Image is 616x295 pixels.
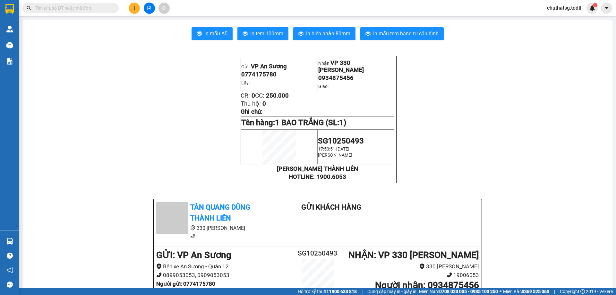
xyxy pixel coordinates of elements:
strong: [PERSON_NAME] THÀNH LIÊN [277,165,358,172]
input: Tìm tên, số ĐT hoặc mã đơn [35,4,111,12]
span: file-add [147,6,151,10]
span: 0 [252,92,255,99]
button: caret-down [601,3,612,14]
span: printer [298,31,304,37]
li: 19006053 [345,271,479,280]
span: VP An Sương [251,63,287,70]
span: printer [197,31,202,37]
span: SG10250493 [318,136,364,145]
img: warehouse-icon [6,42,13,48]
span: ⚪️ [500,290,501,293]
img: icon-new-feature [589,5,595,11]
span: Hỗ trợ kỹ thuật: [298,288,357,295]
span: printer [243,31,248,37]
span: Cung cấp máy in - giấy in: [367,288,417,295]
span: In tem 100mm [250,30,283,38]
span: In mẫu A5 [204,30,227,38]
b: Tân Quang Dũng Thành Liên [190,203,250,222]
button: printerIn mẫu A5 [192,27,233,40]
span: | [554,288,555,295]
button: printerIn mẫu tem hàng tự cấu hình [360,27,444,40]
b: GỬI : VP An Sương [156,250,231,260]
h2: SG10250493 [291,248,345,259]
span: search [27,6,31,10]
span: phone [190,233,195,239]
b: Người nhận : 0934875456 [375,280,479,291]
span: 250.000 [266,92,289,99]
li: 330 [PERSON_NAME] [345,262,479,271]
li: Bến xe An Sương - Quận 12 [156,262,291,271]
span: notification [7,267,13,273]
span: Lấy: [241,80,250,85]
span: printer [365,31,371,37]
li: 330 [PERSON_NAME] [156,224,276,232]
span: phone [447,272,452,278]
button: aim [158,3,170,14]
sup: 1 [593,3,597,7]
span: Ghi chú: [241,108,262,115]
span: chuthatsg.tqdtl [542,4,586,12]
span: Thu hộ: [241,100,261,107]
span: Giao: [318,84,329,89]
span: CR: [241,92,250,99]
strong: HOTLINE: 1900.6053 [289,173,346,180]
strong: 0369 525 060 [522,289,549,294]
img: logo-vxr [5,4,14,14]
span: 17:50:51 [DATE] [318,146,349,152]
button: file-add [144,3,155,14]
span: 1 BAO TRẮNG (SL: [275,118,346,127]
p: Gửi: [241,63,317,70]
span: VP 330 [PERSON_NAME] [318,59,364,74]
strong: 1900 633 818 [329,289,357,294]
span: Miền Bắc [503,288,549,295]
span: caret-down [604,5,610,11]
span: CC: [255,92,264,99]
img: warehouse-icon [6,238,13,245]
span: | [362,288,363,295]
span: 0 [262,100,266,107]
span: 0934875456 [318,74,354,82]
p: Nhận: [318,59,394,74]
button: plus [129,3,140,14]
li: 0899053053, 0909053053 [156,271,291,280]
span: aim [162,6,166,10]
span: message [7,282,13,288]
button: printerIn biên nhận 80mm [293,27,355,40]
span: question-circle [7,253,13,259]
span: 1 [594,3,596,7]
span: phone [156,272,162,278]
span: environment [190,225,195,230]
span: 1) [339,118,346,127]
span: In biên nhận 80mm [306,30,350,38]
strong: 0708 023 035 - 0935 103 250 [439,289,498,294]
img: warehouse-icon [6,26,13,32]
b: NHẬN : VP 330 [PERSON_NAME] [348,250,479,260]
button: printerIn tem 100mm [237,27,288,40]
span: environment [419,264,425,269]
span: [PERSON_NAME] [318,152,352,158]
span: Miền Nam [419,288,498,295]
span: plus [132,6,137,10]
b: Gửi khách hàng [301,203,361,211]
img: solution-icon [6,58,13,65]
b: Người gửi : 0774175780 [156,281,215,287]
span: 0774175780 [241,71,277,78]
span: Tên hàng: [241,118,346,127]
span: copyright [580,289,585,294]
span: environment [156,264,162,269]
span: In mẫu tem hàng tự cấu hình [373,30,439,38]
